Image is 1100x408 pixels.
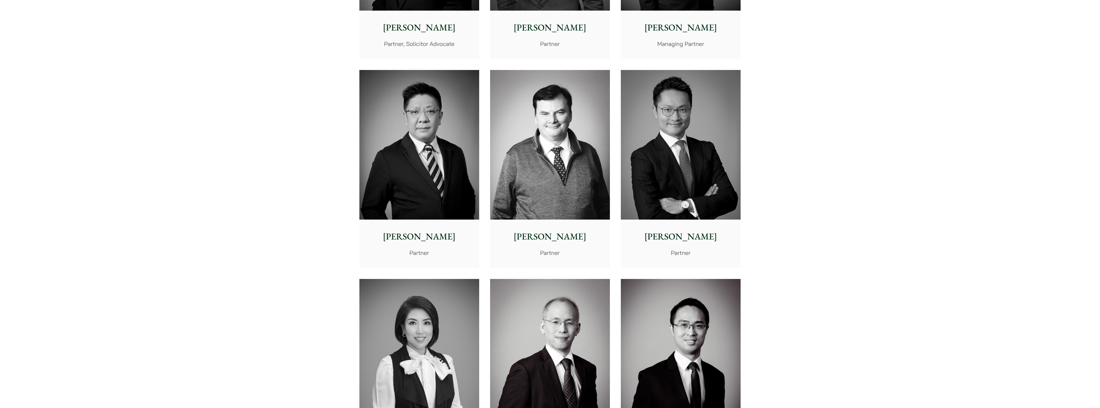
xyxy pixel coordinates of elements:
p: Partner [626,248,735,257]
p: [PERSON_NAME] [626,21,735,34]
a: [PERSON_NAME] Partner [490,70,610,268]
p: Managing Partner [626,39,735,48]
p: Partner [495,248,605,257]
p: [PERSON_NAME] [365,21,474,34]
p: [PERSON_NAME] [365,230,474,243]
p: [PERSON_NAME] [626,230,735,243]
p: [PERSON_NAME] [495,230,605,243]
a: [PERSON_NAME] Partner [359,70,479,268]
a: [PERSON_NAME] Partner [621,70,741,268]
p: Partner [365,248,474,257]
p: Partner, Solicitor Advocate [365,39,474,48]
p: Partner [495,39,605,48]
p: [PERSON_NAME] [495,21,605,34]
